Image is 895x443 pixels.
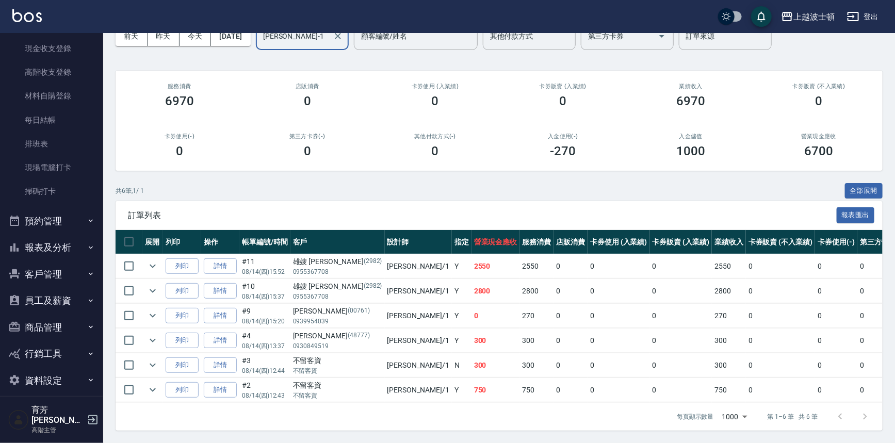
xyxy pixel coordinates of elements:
th: 設計師 [385,230,452,254]
td: 0 [554,329,588,353]
td: 0 [746,353,815,378]
td: 750 [712,378,746,402]
button: [DATE] [211,27,250,46]
h3: 6970 [165,94,194,108]
td: 0 [554,279,588,303]
div: 不留客資 [293,355,382,366]
td: 0 [746,304,815,328]
p: 0930849519 [293,341,382,351]
td: 2550 [712,254,746,278]
h5: 育芳[PERSON_NAME] [31,405,84,425]
td: 0 [471,304,520,328]
h3: 0 [815,94,822,108]
td: 0 [650,254,712,278]
button: 昨天 [148,27,180,46]
td: 0 [746,329,815,353]
a: 報表匯出 [837,210,875,220]
button: Open [654,28,670,44]
h3: 服務消費 [128,83,231,90]
div: 雄嫂 [PERSON_NAME] [293,256,382,267]
button: 全部展開 [845,183,883,199]
td: Y [452,304,471,328]
td: 0 [746,378,815,402]
button: expand row [145,357,160,373]
td: #10 [239,279,290,303]
th: 卡券販賣 (不入業績) [746,230,815,254]
span: 訂單列表 [128,210,837,221]
td: 0 [588,329,650,353]
th: 卡券販賣 (入業績) [650,230,712,254]
th: 營業現金應收 [471,230,520,254]
th: 卡券使用 (入業績) [588,230,650,254]
td: 2800 [520,279,554,303]
img: Person [8,409,29,430]
h2: 卡券販賣 (不入業績) [767,83,870,90]
h2: 營業現金應收 [767,133,870,140]
p: 08/14 (四) 13:37 [242,341,288,351]
td: N [452,353,471,378]
td: 2550 [520,254,554,278]
p: 08/14 (四) 12:44 [242,366,288,375]
td: 0 [650,304,712,328]
td: 0 [650,329,712,353]
h3: 0 [559,94,566,108]
p: (00761) [348,306,370,317]
a: 高階收支登錄 [4,60,99,84]
button: expand row [145,382,160,398]
td: 0 [588,279,650,303]
button: Clear [331,29,345,43]
td: 0 [554,353,588,378]
h2: 卡券使用 (入業績) [384,83,487,90]
button: 員工及薪資 [4,287,99,314]
p: 不留客資 [293,366,382,375]
td: #3 [239,353,290,378]
h3: 0 [304,144,311,158]
td: [PERSON_NAME] /1 [385,353,452,378]
td: 750 [520,378,554,402]
h2: 業績收入 [639,83,742,90]
button: 今天 [180,27,211,46]
h2: 入金儲值 [639,133,742,140]
td: 270 [520,304,554,328]
p: 第 1–6 筆 共 6 筆 [768,412,818,421]
button: save [751,6,772,27]
button: expand row [145,283,160,299]
th: 展開 [142,230,163,254]
button: expand row [145,333,160,348]
td: #2 [239,378,290,402]
a: 詳情 [204,258,237,274]
td: 0 [746,279,815,303]
div: [PERSON_NAME] [293,306,382,317]
td: 2800 [471,279,520,303]
div: [PERSON_NAME] [293,331,382,341]
td: 0 [554,304,588,328]
td: [PERSON_NAME] /1 [385,378,452,402]
td: 2800 [712,279,746,303]
td: 0 [815,378,857,402]
img: Logo [12,9,42,22]
td: 0 [815,353,857,378]
p: 08/14 (四) 15:37 [242,292,288,301]
p: 0939954039 [293,317,382,326]
td: 0 [554,378,588,402]
td: 0 [650,279,712,303]
button: 列印 [166,308,199,324]
button: 資料設定 [4,367,99,394]
div: 雄嫂 [PERSON_NAME] [293,281,382,292]
p: 不留客資 [293,391,382,400]
td: 0 [588,378,650,402]
button: 預約管理 [4,208,99,235]
td: 750 [471,378,520,402]
button: 列印 [166,258,199,274]
td: 0 [650,378,712,402]
td: 2550 [471,254,520,278]
div: 不留客資 [293,380,382,391]
td: #4 [239,329,290,353]
h3: -270 [550,144,576,158]
td: 0 [746,254,815,278]
a: 現場電腦打卡 [4,156,99,179]
a: 現金收支登錄 [4,37,99,60]
p: (2982) [364,256,382,267]
h3: 6700 [804,144,833,158]
td: Y [452,279,471,303]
